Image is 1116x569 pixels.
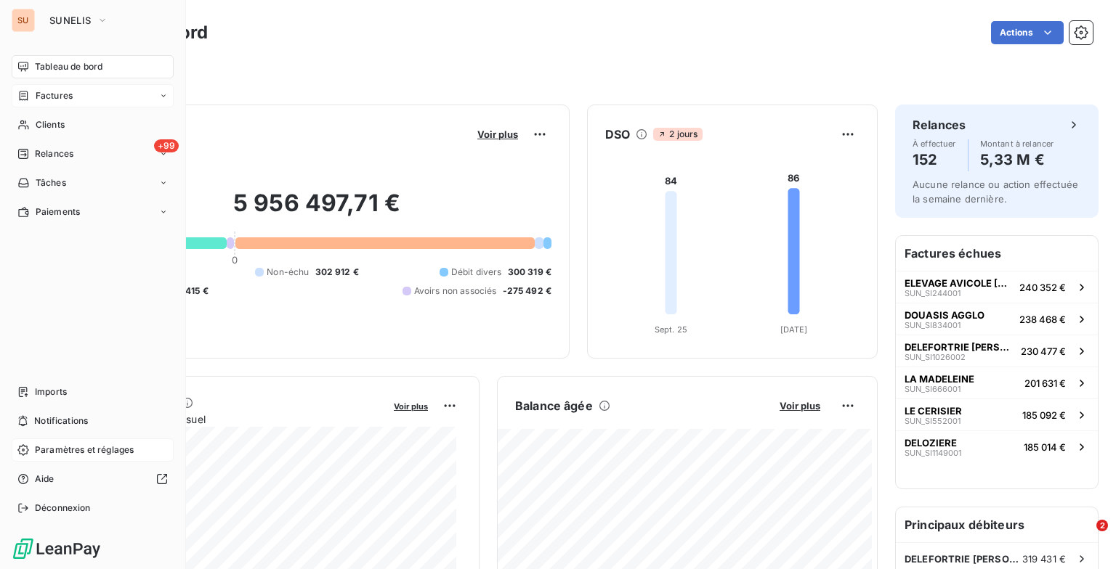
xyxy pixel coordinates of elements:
[655,324,687,335] tspan: Sept. 25
[1022,409,1066,421] span: 185 092 €
[389,399,432,412] button: Voir plus
[913,179,1078,205] span: Aucune relance ou action effectuée la semaine dernière.
[905,437,957,449] span: DELOZIERE
[896,430,1098,462] button: DELOZIERESUN_SI1149001185 014 €
[980,148,1054,171] h4: 5,33 M €
[35,385,67,398] span: Imports
[1019,314,1066,325] span: 238 468 €
[905,449,961,457] span: SUN_SI1149001
[515,397,593,414] h6: Balance âgée
[905,385,961,393] span: SUN_SI666001
[905,373,974,385] span: LA MADELEINE
[980,139,1054,148] span: Montant à relancer
[905,321,961,329] span: SUN_SI834001
[896,398,1098,430] button: LE CERISIERSUN_SI552001185 092 €
[414,284,497,298] span: Avoirs non associés
[12,467,174,491] a: Aide
[1024,377,1066,389] span: 201 631 €
[896,271,1098,303] button: ELEVAGE AVICOLE [GEOGRAPHIC_DATA][PERSON_NAME]SUN_SI244001240 352 €
[82,412,384,427] span: Chiffre d'affaires mensuel
[232,254,238,266] span: 0
[267,266,309,279] span: Non-échu
[896,236,1098,271] h6: Factures échues
[12,9,35,32] div: SU
[896,335,1098,367] button: DELEFORTRIE [PERSON_NAME]SUN_SI1026002230 477 €
[896,367,1098,398] button: LA MADELEINESUN_SI666001201 631 €
[35,60,102,73] span: Tableau de bord
[36,118,65,131] span: Clients
[1019,282,1066,293] span: 240 352 €
[503,284,552,298] span: -275 492 €
[154,139,179,152] span: +99
[35,147,73,160] span: Relances
[1022,553,1066,565] span: 319 431 €
[1096,520,1108,531] span: 2
[1024,441,1066,453] span: 185 014 €
[36,89,73,102] span: Factures
[905,417,961,425] span: SUN_SI552001
[905,277,1014,289] span: ELEVAGE AVICOLE [GEOGRAPHIC_DATA][PERSON_NAME]
[780,400,820,412] span: Voir plus
[36,176,66,189] span: Tâches
[35,443,134,457] span: Paramètres et réglages
[1021,345,1066,357] span: 230 477 €
[35,502,91,515] span: Déconnexion
[905,341,1015,353] span: DELEFORTRIE [PERSON_NAME]
[473,128,522,141] button: Voir plus
[605,126,630,143] h6: DSO
[905,353,966,361] span: SUN_SI1026002
[12,537,102,560] img: Logo LeanPay
[913,116,966,134] h6: Relances
[49,15,91,26] span: SUNELIS
[394,401,428,412] span: Voir plus
[991,21,1064,44] button: Actions
[36,205,80,218] span: Paiements
[896,303,1098,335] button: DOUASIS AGGLOSUN_SI834001238 468 €
[913,148,956,171] h4: 152
[35,472,54,486] span: Aide
[653,128,702,141] span: 2 jours
[896,507,1098,542] h6: Principaux débiteurs
[315,266,359,279] span: 302 912 €
[905,289,961,298] span: SUN_SI244001
[775,399,825,412] button: Voir plus
[34,414,88,427] span: Notifications
[508,266,551,279] span: 300 319 €
[451,266,502,279] span: Débit divers
[1067,520,1101,554] iframe: Intercom live chat
[905,309,984,321] span: DOUASIS AGGLO
[477,128,518,140] span: Voir plus
[905,553,1022,565] span: DELEFORTRIE [PERSON_NAME]
[913,139,956,148] span: À effectuer
[780,324,808,335] tspan: [DATE]
[905,405,962,417] span: LE CERISIER
[82,189,551,232] h2: 5 956 497,71 €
